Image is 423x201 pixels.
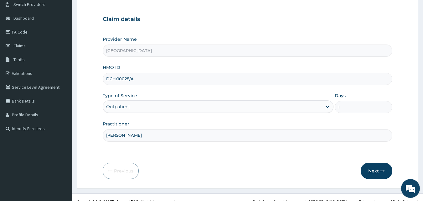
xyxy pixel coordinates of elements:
label: Provider Name [103,36,137,42]
label: Days [335,93,346,99]
span: Claims [13,43,26,49]
span: Dashboard [13,15,34,21]
span: We're online! [36,61,86,124]
img: d_794563401_company_1708531726252_794563401 [12,31,25,47]
div: Outpatient [106,103,130,110]
button: Next [361,163,392,179]
span: Switch Providers [13,2,45,7]
input: Enter Name [103,129,393,141]
label: Type of Service [103,93,137,99]
label: HMO ID [103,64,120,71]
label: Practitioner [103,121,129,127]
div: Chat with us now [33,35,105,43]
input: Enter HMO ID [103,73,393,85]
button: Previous [103,163,139,179]
h3: Claim details [103,16,393,23]
div: Minimize live chat window [103,3,118,18]
span: Tariffs [13,57,25,62]
textarea: Type your message and hit 'Enter' [3,134,119,156]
